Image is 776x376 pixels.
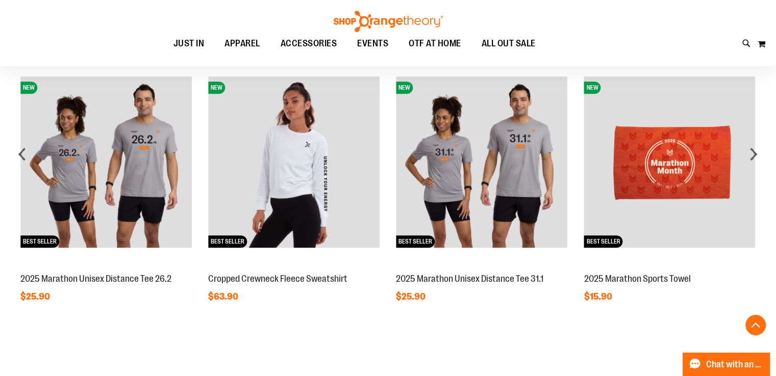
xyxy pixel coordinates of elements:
[706,360,764,369] span: Chat with an Expert
[281,32,337,55] span: ACCESSORIES
[208,291,240,302] span: $63.90
[409,32,461,55] span: OTF AT HOME
[357,32,388,55] span: EVENTS
[208,262,380,271] a: Cropped Crewneck Fleece SweatshirtNEWBEST SELLER
[396,76,567,248] img: 2025 Marathon Unisex Distance Tee 31.1
[396,262,567,271] a: 2025 Marathon Unisex Distance Tee 31.1NEWBEST SELLER
[332,11,444,32] img: Shop Orangetheory
[683,353,770,376] button: Chat with an Expert
[745,315,766,335] button: Back To Top
[208,235,247,248] span: BEST SELLER
[396,235,435,248] span: BEST SELLER
[584,82,600,94] span: NEW
[482,32,536,55] span: ALL OUT SALE
[208,274,347,284] a: Cropped Crewneck Fleece Sweatshirt
[208,82,225,94] span: NEW
[208,76,380,248] img: Cropped Crewneck Fleece Sweatshirt
[20,76,192,248] img: 2025 Marathon Unisex Distance Tee 26.2
[584,262,755,271] a: 2025 Marathon Sports TowelNEWBEST SELLER
[20,291,52,302] span: $25.90
[584,274,690,284] a: 2025 Marathon Sports Towel
[584,235,622,248] span: BEST SELLER
[20,274,171,284] a: 2025 Marathon Unisex Distance Tee 26.2
[12,144,33,164] div: prev
[173,32,205,55] span: JUST IN
[20,82,37,94] span: NEW
[743,144,764,164] div: next
[584,291,613,302] span: $15.90
[224,32,260,55] span: APPAREL
[396,291,427,302] span: $25.90
[584,76,755,248] img: 2025 Marathon Sports Towel
[20,262,192,271] a: 2025 Marathon Unisex Distance Tee 26.2NEWBEST SELLER
[396,82,413,94] span: NEW
[396,274,543,284] a: 2025 Marathon Unisex Distance Tee 31.1
[20,235,59,248] span: BEST SELLER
